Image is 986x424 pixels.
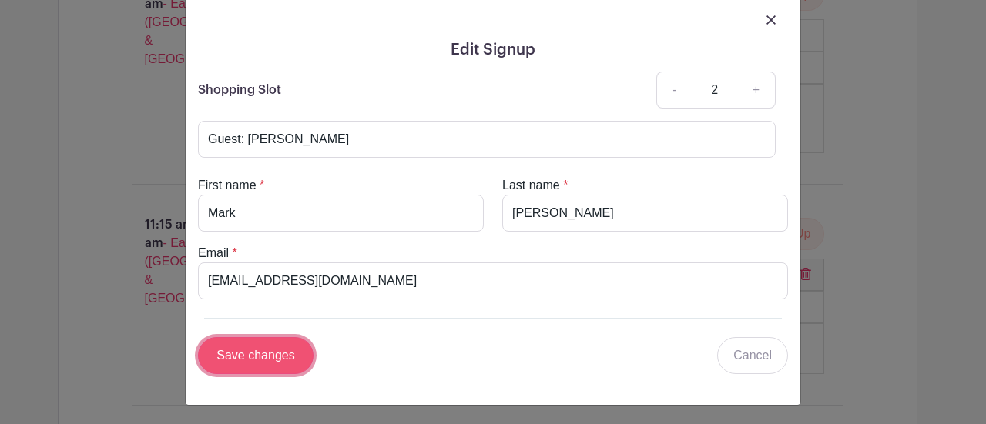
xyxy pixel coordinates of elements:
p: Shopping Slot [198,81,281,99]
input: Note [198,121,776,158]
img: close_button-5f87c8562297e5c2d7936805f587ecaba9071eb48480494691a3f1689db116b3.svg [766,15,776,25]
a: Cancel [717,337,788,374]
label: First name [198,176,257,195]
h5: Edit Signup [198,41,788,59]
input: Save changes [198,337,314,374]
a: - [656,72,692,109]
label: Last name [502,176,560,195]
a: + [737,72,776,109]
label: Email [198,244,229,262]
